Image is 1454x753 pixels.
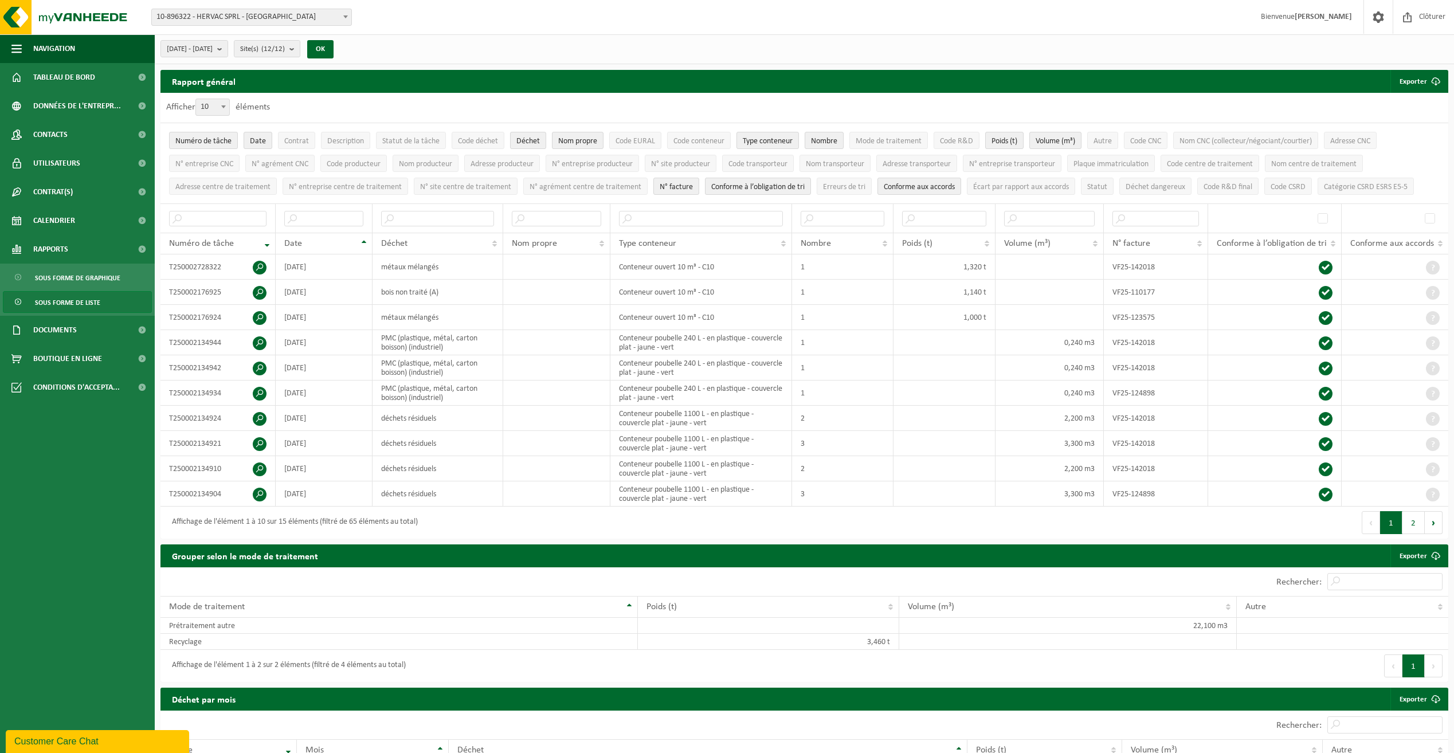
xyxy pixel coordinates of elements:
span: 10 [195,99,230,116]
span: Contrat [284,137,309,146]
td: 1 [792,254,894,280]
span: Adresse transporteur [883,160,951,168]
iframe: chat widget [6,728,191,753]
button: Code EURALCode EURAL: Activate to sort [609,132,661,149]
span: Nom transporteur [806,160,864,168]
td: 1 [792,330,894,355]
td: [DATE] [276,381,373,406]
td: Conteneur ouvert 10 m³ - C10 [610,254,792,280]
td: 2 [792,406,894,431]
td: VF25-110177 [1104,280,1208,305]
td: 22,100 m3 [899,618,1237,634]
button: NombreNombre: Activate to sort [805,132,844,149]
button: Adresse producteurAdresse producteur: Activate to sort [464,155,540,172]
td: PMC (plastique, métal, carton boisson) (industriel) [373,381,503,406]
span: Code déchet [458,137,498,146]
span: Statut [1087,183,1107,191]
td: 1 [792,305,894,330]
span: N° entreprise transporteur [969,160,1055,168]
td: Conteneur poubelle 240 L - en plastique - couvercle plat - jaune - vert [610,355,792,381]
button: Code producteurCode producteur: Activate to sort [320,155,387,172]
button: Exporter [1390,70,1447,93]
span: Adresse CNC [1330,137,1370,146]
td: 0,240 m3 [996,355,1104,381]
span: Conditions d'accepta... [33,373,120,402]
span: Poids (t) [991,137,1017,146]
span: Code R&D [940,137,973,146]
button: StatutStatut: Activate to sort [1081,178,1114,195]
td: 3 [792,481,894,507]
label: Afficher éléments [166,103,270,112]
td: Conteneur ouvert 10 m³ - C10 [610,305,792,330]
span: Plaque immatriculation [1073,160,1149,168]
td: Recyclage [160,634,638,650]
label: Rechercher: [1276,578,1322,587]
td: [DATE] [276,305,373,330]
span: Autre [1245,602,1266,611]
span: Code EURAL [616,137,655,146]
td: VF25-142018 [1104,406,1208,431]
span: Calendrier [33,206,75,235]
span: Nom propre [512,239,557,248]
button: Statut de la tâcheStatut de la tâche: Activate to sort [376,132,446,149]
button: Code conteneurCode conteneur: Activate to sort [667,132,731,149]
td: [DATE] [276,406,373,431]
span: Écart par rapport aux accords [973,183,1069,191]
button: 1 [1380,511,1402,534]
span: N° agrément CNC [252,160,308,168]
span: Adresse centre de traitement [175,183,271,191]
span: Données de l'entrepr... [33,92,121,120]
span: Volume (m³) [1036,137,1075,146]
button: Code CNCCode CNC: Activate to sort [1124,132,1167,149]
button: Numéro de tâcheNuméro de tâche: Activate to remove sorting [169,132,238,149]
td: 2,200 m3 [996,456,1104,481]
button: N° entreprise producteurN° entreprise producteur: Activate to sort [546,155,639,172]
span: Nombre [801,239,831,248]
span: Code centre de traitement [1167,160,1253,168]
span: Nom CNC (collecteur/négociant/courtier) [1179,137,1312,146]
div: Affichage de l'élément 1 à 10 sur 15 éléments (filtré de 65 éléments au total) [166,512,418,533]
button: Adresse CNCAdresse CNC: Activate to sort [1324,132,1377,149]
button: Volume (m³)Volume (m³): Activate to sort [1029,132,1081,149]
td: [DATE] [276,431,373,456]
td: [DATE] [276,254,373,280]
td: métaux mélangés [373,305,503,330]
span: Code transporteur [728,160,787,168]
td: T250002134924 [160,406,276,431]
td: [DATE] [276,330,373,355]
td: [DATE] [276,481,373,507]
td: 1,140 t [893,280,996,305]
td: 1 [792,355,894,381]
span: N° facture [1112,239,1150,248]
button: Mode de traitementMode de traitement: Activate to sort [849,132,928,149]
button: Erreurs de triErreurs de tri: Activate to sort [817,178,872,195]
button: DéchetDéchet: Activate to sort [510,132,546,149]
span: Rapports [33,235,68,264]
span: Utilisateurs [33,149,80,178]
span: Nom producteur [399,160,452,168]
span: Contacts [33,120,68,149]
td: T250002728322 [160,254,276,280]
span: Autre [1094,137,1112,146]
button: 1 [1402,654,1425,677]
button: DateDate: Activate to sort [244,132,272,149]
span: Type conteneur [743,137,793,146]
button: N° entreprise transporteurN° entreprise transporteur: Activate to sort [963,155,1061,172]
span: 10-896322 - HERVAC SPRL - BAILLONVILLE [151,9,352,26]
td: Prétraitement autre [160,618,638,634]
span: Documents [33,316,77,344]
a: Exporter [1390,544,1447,567]
td: VF25-142018 [1104,330,1208,355]
td: Conteneur poubelle 240 L - en plastique - couvercle plat - jaune - vert [610,330,792,355]
span: Navigation [33,34,75,63]
button: Nom producteurNom producteur: Activate to sort [393,155,458,172]
td: 2 [792,456,894,481]
button: Conforme à l’obligation de tri : Activate to sort [705,178,811,195]
span: N° site centre de traitement [420,183,511,191]
td: Conteneur poubelle 1100 L - en plastique - couvercle plat - jaune - vert [610,481,792,507]
button: N° agrément centre de traitementN° agrément centre de traitement: Activate to sort [523,178,648,195]
button: AutreAutre: Activate to sort [1087,132,1118,149]
span: Conforme à l’obligation de tri [1217,239,1327,248]
td: T250002134904 [160,481,276,507]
